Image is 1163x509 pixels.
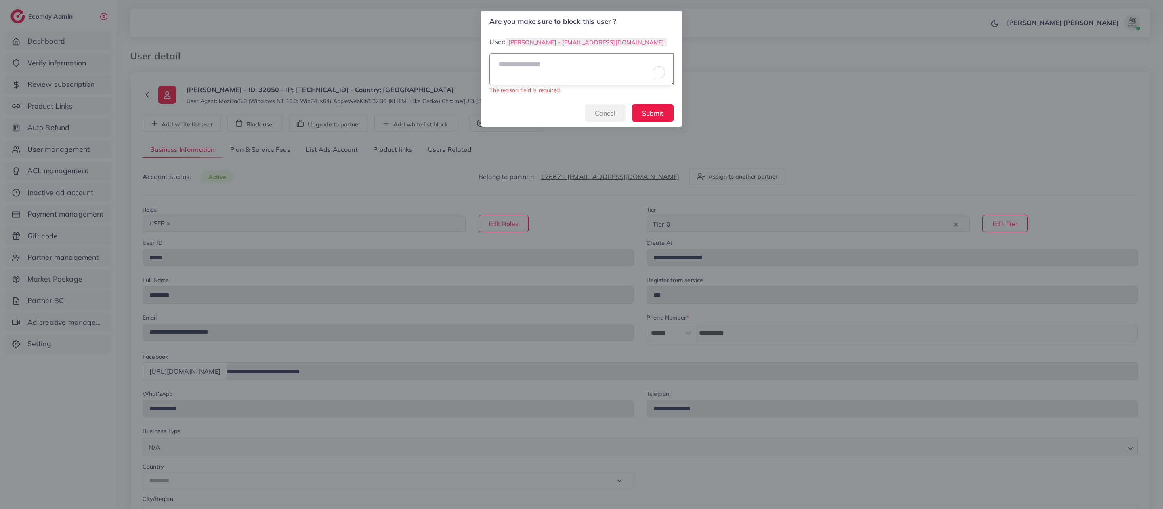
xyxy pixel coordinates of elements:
small: The reason field is required [489,86,559,93]
button: Cancel [585,104,626,122]
code: [PERSON_NAME] - [EMAIL_ADDRESS][DOMAIN_NAME] [506,38,667,46]
p: User: [489,37,673,47]
button: Submit [632,104,674,122]
h5: Are you make sure to block this user ? [489,17,616,27]
span: Submit [642,109,663,117]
